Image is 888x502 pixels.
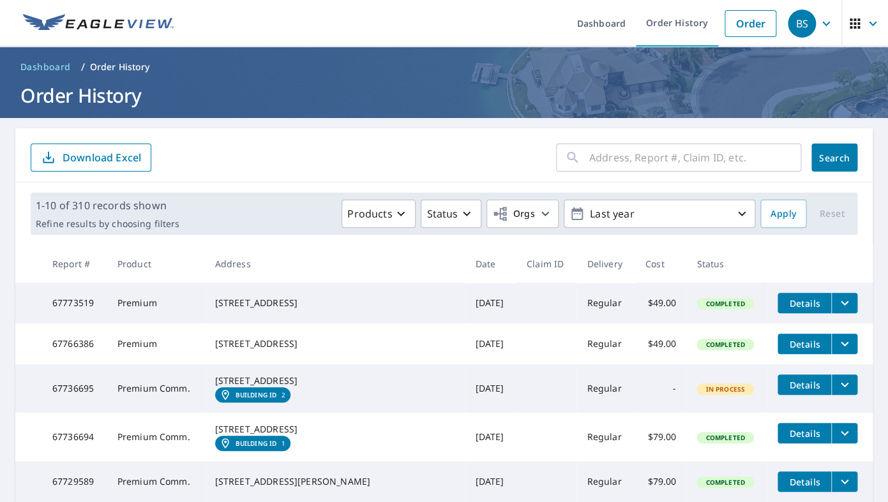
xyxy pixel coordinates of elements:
[576,364,635,413] td: Regular
[486,200,559,228] button: Orgs
[421,200,481,228] button: Status
[15,57,76,77] a: Dashboard
[20,61,71,73] span: Dashboard
[465,413,516,461] td: [DATE]
[771,206,796,222] span: Apply
[778,423,831,443] button: detailsBtn-67736694
[347,206,392,221] p: Products
[564,200,755,228] button: Last year
[698,340,752,349] span: Completed
[42,323,107,364] td: 67766386
[635,283,687,323] td: $49.00
[15,57,873,77] nav: breadcrumb
[635,364,687,413] td: -
[778,293,831,313] button: detailsBtn-67773519
[215,436,291,451] a: Building ID1
[831,471,857,492] button: filesDropdownBtn-67729589
[576,245,635,283] th: Delivery
[811,144,857,172] button: Search
[576,461,635,502] td: Regular
[107,283,205,323] td: Premium
[107,413,205,461] td: Premium Comm.
[42,245,107,283] th: Report #
[778,334,831,354] button: detailsBtn-67766386
[576,283,635,323] td: Regular
[42,461,107,502] td: 67729589
[465,364,516,413] td: [DATE]
[635,461,687,502] td: $79.00
[215,374,455,387] div: [STREET_ADDRESS]
[635,245,687,283] th: Cost
[42,364,107,413] td: 67736695
[788,10,816,38] div: BS
[342,200,416,228] button: Products
[236,391,277,399] em: Building ID
[785,379,824,391] span: Details
[63,151,141,165] p: Download Excel
[465,283,516,323] td: [DATE]
[778,374,831,395] button: detailsBtn-67736695
[686,245,767,283] th: Status
[215,297,455,309] div: [STREET_ADDRESS]
[215,337,455,350] div: [STREET_ADDRESS]
[492,206,535,222] span: Orgs
[42,283,107,323] td: 67773519
[36,198,179,213] p: 1-10 of 310 records shown
[785,476,824,488] span: Details
[576,323,635,364] td: Regular
[107,364,205,413] td: Premium Comm.
[760,200,806,228] button: Apply
[576,413,635,461] td: Regular
[215,475,455,488] div: [STREET_ADDRESS][PERSON_NAME]
[822,152,847,164] span: Search
[15,82,873,108] h1: Order History
[81,59,85,75] li: /
[831,374,857,395] button: filesDropdownBtn-67736695
[785,427,824,439] span: Details
[36,218,179,230] p: Refine results by choosing filters
[90,61,150,73] p: Order History
[785,297,824,309] span: Details
[107,323,205,364] td: Premium
[107,245,205,283] th: Product
[107,461,205,502] td: Premium Comm.
[585,203,734,225] p: Last year
[635,323,687,364] td: $49.00
[465,245,516,283] th: Date
[215,423,455,436] div: [STREET_ADDRESS]
[426,206,458,221] p: Status
[215,387,291,402] a: Building ID2
[635,413,687,461] td: $79.00
[698,385,753,394] span: In Process
[465,323,516,364] td: [DATE]
[698,478,752,487] span: Completed
[698,433,752,442] span: Completed
[785,338,824,350] span: Details
[831,293,857,313] button: filesDropdownBtn-67773519
[42,413,107,461] td: 67736694
[236,439,277,447] em: Building ID
[725,10,776,37] a: Order
[31,144,151,172] button: Download Excel
[516,245,576,283] th: Claim ID
[831,334,857,354] button: filesDropdownBtn-67766386
[205,245,465,283] th: Address
[778,471,831,492] button: detailsBtn-67729589
[831,423,857,443] button: filesDropdownBtn-67736694
[23,14,174,33] img: EV Logo
[465,461,516,502] td: [DATE]
[589,140,801,175] input: Address, Report #, Claim ID, etc.
[698,299,752,308] span: Completed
